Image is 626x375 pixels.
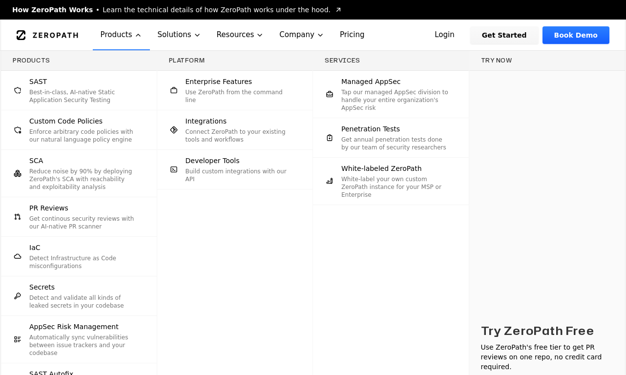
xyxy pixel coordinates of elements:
a: AppSec Risk ManagementAutomatically sync vulnerabilities between issue trackers and your codebase [1,316,157,363]
a: SecretsDetect and validate all kinds of leaked secrets in your codebase [1,276,157,315]
p: White-label your own custom ZeroPath instance for your MSP or Enterprise [341,175,449,199]
h3: Try now [481,57,614,64]
p: Automatically sync vulnerabilities between issue trackers and your codebase [29,333,137,357]
a: SCAReduce noise by 90% by deploying ZeroPath's SCA with reachability and exploitability analysis [1,150,157,197]
p: Enforce arbitrary code policies with our natural language policy engine [29,128,137,144]
button: Resources [209,20,272,50]
button: Solutions [150,20,209,50]
p: Build custom integrations with our API [186,167,293,183]
h3: Products [13,57,145,64]
span: Custom Code Policies [29,116,103,126]
a: IntegrationsConnect ZeroPath to your existing tools and workflows [157,110,313,149]
span: Learn the technical details of how ZeroPath works under the hood. [103,5,331,15]
a: Get Started [470,26,539,44]
p: Tap our managed AppSec division to handle your entire organization's AppSec risk [341,88,449,112]
span: Secrets [29,282,55,292]
span: IaC [29,243,40,252]
a: IaCDetect Infrastructure as Code misconfigurations [1,237,157,276]
span: Penetration Tests [341,124,400,134]
p: Reduce noise by 90% by deploying ZeroPath's SCA with reachability and exploitability analysis [29,167,137,191]
a: How ZeroPath WorksLearn the technical details of how ZeroPath works under the hood. [12,5,342,15]
a: PR ReviewsGet continous security reviews with our AI-native PR scanner [1,197,157,236]
p: Best-in-class, AI-native Static Application Security Testing [29,88,137,104]
h3: Platform [169,57,301,64]
h3: Services [325,57,457,64]
a: Enterprise FeaturesUse ZeroPath from the command line [157,71,313,110]
button: Products [93,20,150,50]
p: Get continous security reviews with our AI-native PR scanner [29,215,137,230]
a: Developer ToolsBuild custom integrations with our API [157,150,313,189]
a: Managed AppSecTap our managed AppSec division to handle your entire organization's AppSec risk [313,71,469,118]
span: SCA [29,156,43,166]
a: White-labeled ZeroPathWhite-label your own custom ZeroPath instance for your MSP or Enterprise [313,158,469,205]
a: SASTBest-in-class, AI-native Static Application Security Testing [1,71,157,110]
span: SAST [29,77,47,86]
span: Developer Tools [186,156,240,166]
span: White-labeled ZeroPath [341,164,422,173]
a: Penetration TestsGet annual penetration tests done by our team of security researchers [313,118,469,157]
span: PR Reviews [29,203,68,213]
p: Use ZeroPath's free tier to get PR reviews on one repo, no credit card required. [481,342,614,372]
h3: Try ZeroPath Free [481,323,594,338]
p: Get annual penetration tests done by our team of security researchers [341,136,449,151]
a: Pricing [332,20,373,50]
span: How ZeroPath Works [12,5,93,15]
a: Login [423,26,466,44]
p: Detect and validate all kinds of leaked secrets in your codebase [29,294,137,310]
p: Connect ZeroPath to your existing tools and workflows [186,128,293,144]
a: Custom Code PoliciesEnforce arbitrary code policies with our natural language policy engine [1,110,157,149]
span: Integrations [186,116,227,126]
span: AppSec Risk Management [29,322,119,332]
span: Enterprise Features [186,77,252,86]
a: Book Demo [543,26,609,44]
p: Detect Infrastructure as Code misconfigurations [29,254,137,270]
button: Company [271,20,332,50]
p: Use ZeroPath from the command line [186,88,293,104]
span: Managed AppSec [341,77,401,86]
nav: Global [0,20,626,50]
